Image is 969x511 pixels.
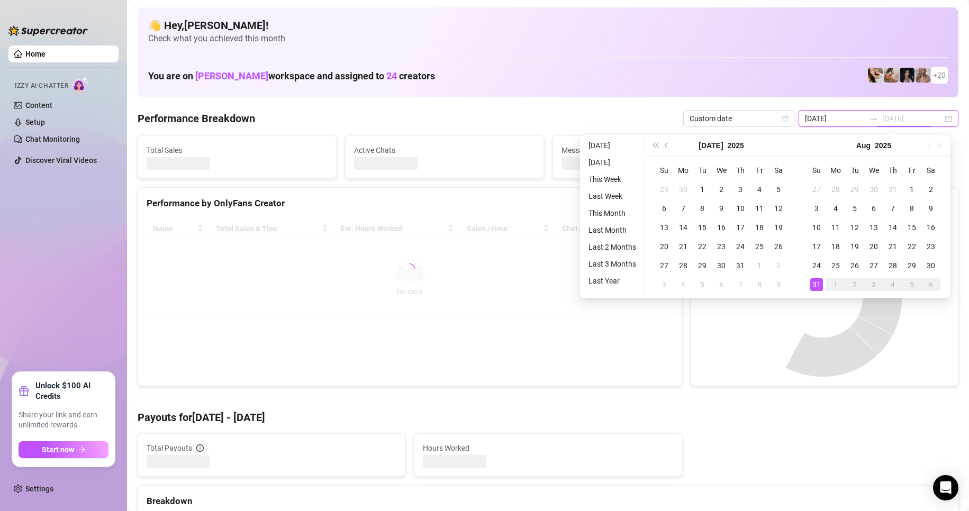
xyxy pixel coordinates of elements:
[25,156,97,165] a: Discover Viral Videos
[712,275,731,294] td: 2025-08-06
[731,256,750,275] td: 2025-07-31
[810,278,823,291] div: 31
[807,199,826,218] td: 2025-08-03
[147,494,949,508] div: Breakdown
[772,240,785,253] div: 26
[677,259,690,272] div: 28
[674,237,693,256] td: 2025-07-21
[886,240,899,253] div: 21
[845,199,864,218] td: 2025-08-05
[655,180,674,199] td: 2025-06-29
[73,77,89,92] img: AI Chatter
[807,275,826,294] td: 2025-08-31
[677,183,690,196] div: 30
[772,202,785,215] div: 12
[674,180,693,199] td: 2025-06-30
[826,275,845,294] td: 2025-09-01
[677,278,690,291] div: 4
[845,218,864,237] td: 2025-08-12
[883,256,902,275] td: 2025-08-28
[905,221,918,234] div: 15
[734,202,747,215] div: 10
[584,241,640,253] li: Last 2 Months
[886,278,899,291] div: 4
[78,446,86,453] span: arrow-right
[925,278,937,291] div: 6
[25,101,52,109] a: Content
[25,118,45,126] a: Setup
[884,68,899,83] img: Kayla (@kaylathaylababy)
[195,70,268,81] span: [PERSON_NAME]
[883,218,902,237] td: 2025-08-14
[867,259,880,272] div: 27
[902,199,921,218] td: 2025-08-08
[845,180,864,199] td: 2025-07-29
[584,190,640,203] li: Last Week
[905,278,918,291] div: 5
[856,135,871,156] button: Choose a month
[731,199,750,218] td: 2025-07-10
[769,256,788,275] td: 2025-08-02
[25,135,80,143] a: Chat Monitoring
[921,180,940,199] td: 2025-08-02
[649,135,661,156] button: Last year (Control + left)
[848,278,861,291] div: 2
[693,218,712,237] td: 2025-07-15
[404,263,415,275] span: loading
[728,135,744,156] button: Choose a year
[902,237,921,256] td: 2025-08-22
[753,278,766,291] div: 8
[750,199,769,218] td: 2025-07-11
[867,221,880,234] div: 13
[807,180,826,199] td: 2025-07-27
[864,161,883,180] th: We
[810,240,823,253] div: 17
[905,259,918,272] div: 29
[712,237,731,256] td: 2025-07-23
[423,442,673,454] span: Hours Worked
[696,259,709,272] div: 29
[750,256,769,275] td: 2025-08-01
[902,218,921,237] td: 2025-08-15
[147,196,673,211] div: Performance by OnlyFans Creator
[148,18,948,33] h4: 👋 Hey, [PERSON_NAME] !
[921,275,940,294] td: 2025-09-06
[655,275,674,294] td: 2025-08-03
[921,237,940,256] td: 2025-08-23
[674,275,693,294] td: 2025-08-04
[712,199,731,218] td: 2025-07-09
[864,256,883,275] td: 2025-08-27
[734,259,747,272] div: 31
[902,180,921,199] td: 2025-08-01
[693,256,712,275] td: 2025-07-29
[731,180,750,199] td: 2025-07-03
[715,183,728,196] div: 2
[772,183,785,196] div: 5
[810,221,823,234] div: 10
[658,221,671,234] div: 13
[753,259,766,272] div: 1
[848,202,861,215] div: 5
[731,275,750,294] td: 2025-08-07
[753,221,766,234] div: 18
[883,199,902,218] td: 2025-08-07
[8,25,88,36] img: logo-BBDzfeDw.svg
[690,111,788,126] span: Custom date
[905,240,918,253] div: 22
[769,218,788,237] td: 2025-07-19
[655,161,674,180] th: Su
[655,237,674,256] td: 2025-07-20
[712,256,731,275] td: 2025-07-30
[148,70,435,82] h1: You are on workspace and assigned to creators
[900,68,914,83] img: Baby (@babyyyybellaa)
[584,173,640,186] li: This Week
[750,275,769,294] td: 2025-08-08
[772,259,785,272] div: 2
[693,199,712,218] td: 2025-07-08
[867,202,880,215] div: 6
[810,259,823,272] div: 24
[138,410,958,425] h4: Payouts for [DATE] - [DATE]
[19,410,108,431] span: Share your link and earn unlimited rewards
[826,199,845,218] td: 2025-08-04
[715,221,728,234] div: 16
